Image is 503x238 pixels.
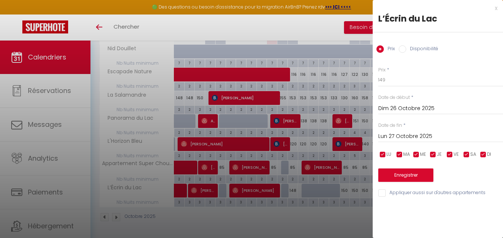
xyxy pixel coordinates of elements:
span: LU [386,151,391,158]
label: Date de fin [378,122,402,129]
span: ME [420,151,426,158]
div: L’Écrin du Lac [378,13,497,25]
span: DI [487,151,491,158]
button: Enregistrer [378,168,433,182]
label: Disponibilité [406,45,438,54]
label: Prix [378,67,386,74]
label: Date de début [378,94,410,101]
span: VE [453,151,459,158]
label: Prix [384,45,395,54]
div: x [373,4,497,13]
span: MA [403,151,410,158]
span: SA [470,151,476,158]
span: JE [437,151,442,158]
